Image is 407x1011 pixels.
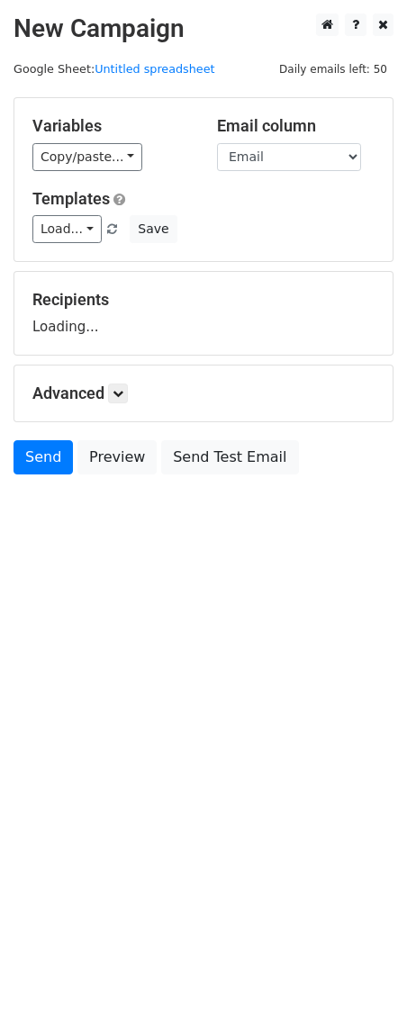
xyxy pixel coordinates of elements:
a: Send [14,440,73,474]
a: Untitled spreadsheet [95,62,214,76]
div: Loading... [32,290,375,337]
span: Daily emails left: 50 [273,59,393,79]
h5: Variables [32,116,190,136]
button: Save [130,215,176,243]
a: Copy/paste... [32,143,142,171]
h5: Advanced [32,384,375,403]
a: Templates [32,189,110,208]
a: Daily emails left: 50 [273,62,393,76]
a: Send Test Email [161,440,298,474]
a: Preview [77,440,157,474]
a: Load... [32,215,102,243]
h5: Email column [217,116,375,136]
h5: Recipients [32,290,375,310]
small: Google Sheet: [14,62,215,76]
h2: New Campaign [14,14,393,44]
